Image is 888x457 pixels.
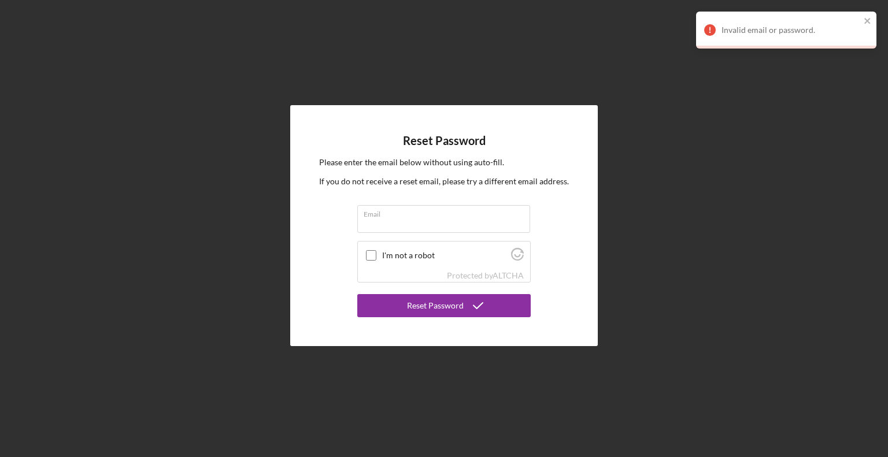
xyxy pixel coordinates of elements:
[382,251,508,260] label: I'm not a robot
[403,134,486,147] h4: Reset Password
[364,206,530,218] label: Email
[511,252,524,262] a: Visit Altcha.org
[721,25,860,35] div: Invalid email or password.
[319,175,569,188] p: If you do not receive a reset email, please try a different email address.
[357,294,531,317] button: Reset Password
[407,294,464,317] div: Reset Password
[447,271,524,280] div: Protected by
[319,156,569,169] p: Please enter the email below without using auto-fill.
[864,16,872,27] button: close
[493,270,524,280] a: Visit Altcha.org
